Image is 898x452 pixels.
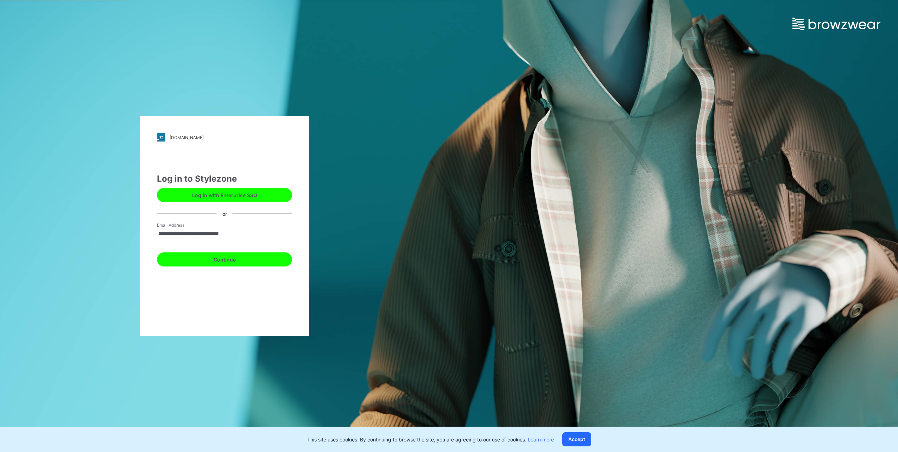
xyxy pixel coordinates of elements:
div: [DOMAIN_NAME] [170,135,204,140]
button: Log in with Enterprise SSO [157,188,292,202]
button: Continue [157,252,292,266]
label: Email Address [157,222,206,228]
button: Accept [562,432,591,446]
div: or [217,210,233,217]
p: This site uses cookies. By continuing to browse the site, you are agreeing to our use of cookies. [307,436,554,443]
img: stylezone-logo.562084cfcfab977791bfbf7441f1a819.svg [157,133,165,142]
a: Learn more [528,437,554,442]
img: browzwear-logo.e42bd6dac1945053ebaf764b6aa21510.svg [792,18,880,30]
div: Log in to Stylezone [157,172,292,185]
a: [DOMAIN_NAME] [157,133,292,142]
